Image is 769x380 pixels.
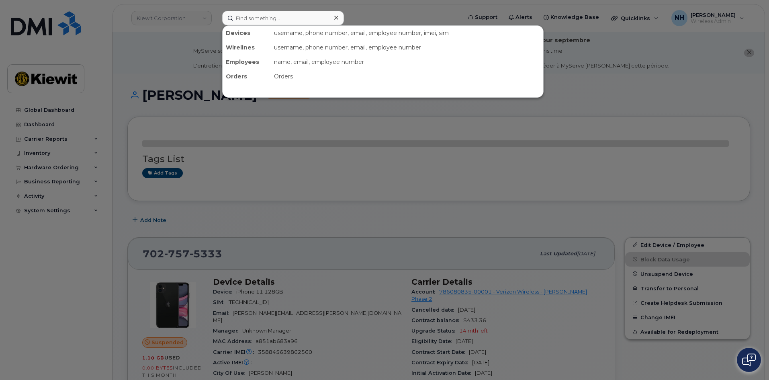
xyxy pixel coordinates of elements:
div: username, phone number, email, employee number, imei, sim [271,26,543,40]
div: Employees [223,55,271,69]
div: Devices [223,26,271,40]
div: username, phone number, email, employee number [271,40,543,55]
div: Wirelines [223,40,271,55]
div: Orders [271,69,543,84]
img: Open chat [742,353,756,366]
div: name, email, employee number [271,55,543,69]
div: Orders [223,69,271,84]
